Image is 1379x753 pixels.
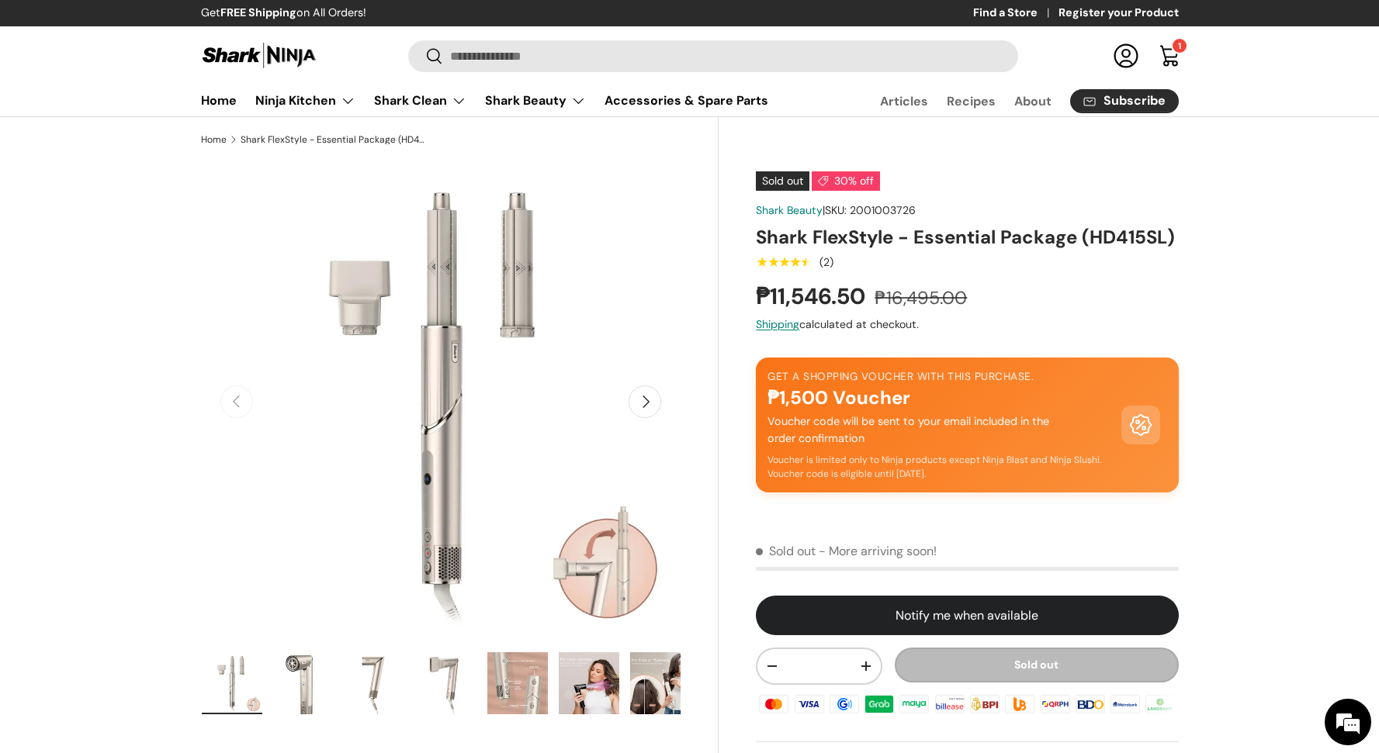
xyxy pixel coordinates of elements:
[1070,89,1179,113] a: Subscribe
[756,254,811,270] span: ★★★★★
[823,203,916,217] span: |
[756,317,799,331] a: Shipping
[201,133,719,147] nav: Breadcrumbs
[220,5,296,19] strong: FREE Shipping
[767,369,1166,385] p: Get a shopping voucher with this purchase.
[1003,693,1037,716] img: ubp
[843,85,1179,116] nav: Secondary
[201,5,366,22] p: Get on All Orders!
[605,85,768,116] a: Accessories & Spare Parts
[1104,95,1166,107] span: Subscribe
[201,85,237,116] a: Home
[201,162,681,720] media-gallery: Gallery Viewer
[1108,693,1142,716] img: metrobank
[827,693,861,716] img: gcash
[875,286,967,309] s: ₱16,495.00
[947,86,996,116] a: Recipes
[202,652,262,714] img: shark-flexstyle-esential-package-what's-in-the-box-full-view-sharkninja-philippines
[241,135,427,144] a: Shark FlexStyle - Essential Package (HD415SL)
[1059,5,1179,22] a: Register your Product
[1073,693,1107,716] img: bdo
[201,40,317,71] img: Shark Ninja Philippines
[895,648,1179,682] button: Sold out
[630,652,691,714] img: shark-flexstyle-esential-package-no-frizz-or-flyaways-infographic-view-sharkninja-philippines
[485,85,586,116] a: Shark Beauty
[476,85,595,116] summary: Shark Beauty
[559,652,619,714] img: shark-flexstyle-esential-package-ho-heat-damage-infographic-full-view-sharkninja-philippines
[862,693,896,716] img: grabpay
[850,203,916,217] span: 2001003726
[273,652,334,714] img: shark-flexstyle-esential-package-air-drying-unit-full-view-sharkninja-philippines
[416,652,476,714] img: shark-flexstyle-esential-package-air-drying-with-styling-concentrator-unit-left-side-view-sharkni...
[792,693,826,716] img: visa
[201,85,768,116] nav: Primary
[756,225,1178,249] h1: Shark FlexStyle - Essential Package (HD415SL)
[1038,693,1072,716] img: qrph
[246,85,365,116] summary: Ninja Kitchen
[756,255,811,269] div: 4.5 out of 5.0 stars
[756,543,816,559] span: Sold out
[825,203,847,217] span: SKU:
[973,5,1059,22] a: Find a Store
[897,693,931,716] img: maya
[933,693,967,716] img: billease
[487,652,548,714] img: shark-flexstyle-esential-package-air-dyring-unit-functions-infographic-full-view-sharkninja-phili...
[1178,40,1181,51] span: 1
[345,652,405,714] img: Shark FlexStyle - Essential Package (HD415SL)
[1143,693,1177,716] img: landbank
[201,135,227,144] a: Home
[968,693,1002,716] img: bpi
[812,171,880,191] span: 30% off
[819,543,937,559] p: - More arriving soon!
[756,171,809,191] span: Sold out
[374,85,466,116] a: Shark Clean
[756,203,823,217] a: Shark Beauty
[819,257,833,268] div: (2)
[757,693,791,716] img: master
[767,413,1067,447] p: Voucher code will be sent to your email included in the order confirmation
[880,86,928,116] a: Articles
[756,316,1178,333] div: calculated at checkout.
[756,282,869,311] strong: ₱11,546.50
[365,85,476,116] summary: Shark Clean
[255,85,355,116] a: Ninja Kitchen
[1014,86,1052,116] a: About
[767,387,1166,409] h2: ₱1,500 Voucher
[767,453,1166,481] p: Voucher is limited only to Ninja products except Ninja Blast and Ninja Slushi. Voucher code is el...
